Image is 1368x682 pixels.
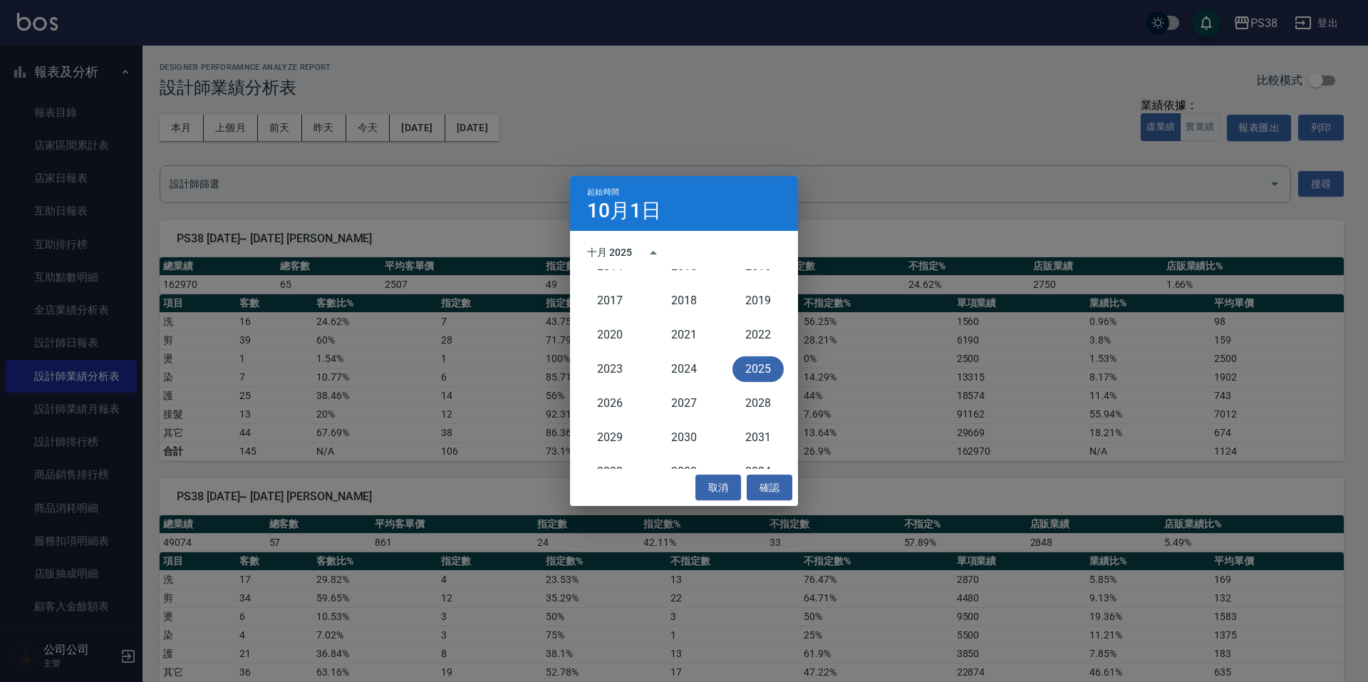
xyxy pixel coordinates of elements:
[658,425,710,450] button: 2030
[636,236,670,270] button: year view is open, switch to calendar view
[587,202,661,219] h4: 10月1日
[732,391,784,416] button: 2028
[584,322,636,348] button: 2020
[732,288,784,314] button: 2019
[732,322,784,348] button: 2022
[747,475,792,501] button: 確認
[584,391,636,416] button: 2026
[584,356,636,382] button: 2023
[658,391,710,416] button: 2027
[695,475,741,501] button: 取消
[732,425,784,450] button: 2031
[587,187,619,197] span: 起始時間
[584,425,636,450] button: 2029
[587,245,632,260] div: 十月 2025
[658,356,710,382] button: 2024
[584,288,636,314] button: 2017
[584,459,636,485] button: 2032
[658,459,710,485] button: 2033
[732,459,784,485] button: 2034
[658,322,710,348] button: 2021
[732,356,784,382] button: 2025
[658,288,710,314] button: 2018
